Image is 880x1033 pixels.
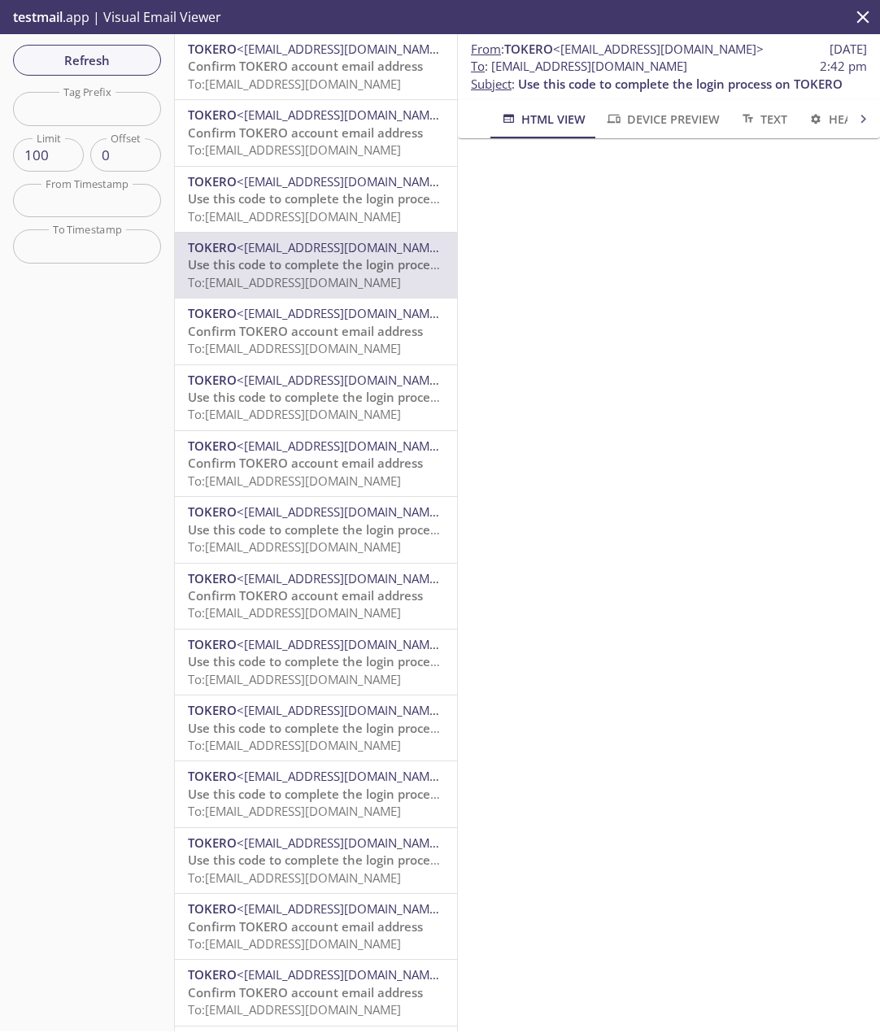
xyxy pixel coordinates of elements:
span: Device Preview [605,109,719,129]
span: <[EMAIL_ADDRESS][DOMAIN_NAME]> [237,438,447,454]
span: Use this code to complete the login process on TOKERO [188,190,512,207]
span: <[EMAIL_ADDRESS][DOMAIN_NAME]> [237,173,447,190]
div: TOKERO<[EMAIL_ADDRESS][DOMAIN_NAME]>Confirm TOKERO account email addressTo:[EMAIL_ADDRESS][DOMAIN... [175,431,457,496]
div: TOKERO<[EMAIL_ADDRESS][DOMAIN_NAME]>Use this code to complete the login process on TOKEROTo:[EMAI... [175,695,457,761]
span: To [471,58,485,74]
div: TOKERO<[EMAIL_ADDRESS][DOMAIN_NAME]>Use this code to complete the login process on TOKEROTo:[EMAI... [175,761,457,826]
span: To: [EMAIL_ADDRESS][DOMAIN_NAME] [188,737,401,753]
span: To: [EMAIL_ADDRESS][DOMAIN_NAME] [188,406,401,422]
div: TOKERO<[EMAIL_ADDRESS][DOMAIN_NAME]>Use this code to complete the login process on TOKEROTo:[EMAI... [175,233,457,298]
span: To: [EMAIL_ADDRESS][DOMAIN_NAME] [188,208,401,224]
div: TOKERO<[EMAIL_ADDRESS][DOMAIN_NAME]>Confirm TOKERO account email addressTo:[EMAIL_ADDRESS][DOMAIN... [175,564,457,629]
span: TOKERO [188,239,237,255]
span: To: [EMAIL_ADDRESS][DOMAIN_NAME] [188,473,401,489]
div: TOKERO<[EMAIL_ADDRESS][DOMAIN_NAME]>Use this code to complete the login process on TOKEROTo:[EMAI... [175,828,457,893]
span: <[EMAIL_ADDRESS][DOMAIN_NAME]> [237,636,447,652]
span: TOKERO [188,702,237,718]
span: TOKERO [188,372,237,388]
p: : [471,58,867,93]
span: Use this code to complete the login process on TOKERO [188,521,512,538]
span: TOKERO [188,41,237,57]
span: testmail [13,8,63,26]
span: <[EMAIL_ADDRESS][DOMAIN_NAME]> [237,900,447,917]
span: To: [EMAIL_ADDRESS][DOMAIN_NAME] [188,604,401,621]
span: Use this code to complete the login process on TOKERO [188,720,512,736]
div: TOKERO<[EMAIL_ADDRESS][DOMAIN_NAME]>Use this code to complete the login process on TOKEROTo:[EMAI... [175,497,457,562]
span: TOKERO [188,570,237,586]
span: TOKERO [188,900,237,917]
span: TOKERO [188,768,237,784]
span: To: [EMAIL_ADDRESS][DOMAIN_NAME] [188,340,401,356]
span: <[EMAIL_ADDRESS][DOMAIN_NAME]> [237,41,447,57]
span: TOKERO [504,41,553,57]
span: To: [EMAIL_ADDRESS][DOMAIN_NAME] [188,935,401,952]
span: <[EMAIL_ADDRESS][DOMAIN_NAME]> [237,702,447,718]
span: Use this code to complete the login process on TOKERO [188,256,512,272]
span: : [EMAIL_ADDRESS][DOMAIN_NAME] [471,58,687,75]
span: : [471,41,764,58]
span: <[EMAIL_ADDRESS][DOMAIN_NAME]> [237,503,447,520]
span: To: [EMAIL_ADDRESS][DOMAIN_NAME] [188,1001,401,1018]
span: <[EMAIL_ADDRESS][DOMAIN_NAME]> [237,239,447,255]
span: To: [EMAIL_ADDRESS][DOMAIN_NAME] [188,671,401,687]
span: HTML View [500,109,586,129]
span: <[EMAIL_ADDRESS][DOMAIN_NAME]> [237,835,447,851]
span: TOKERO [188,503,237,520]
span: <[EMAIL_ADDRESS][DOMAIN_NAME]> [237,107,447,123]
span: [DATE] [830,41,867,58]
span: Text [739,109,787,129]
button: Refresh [13,45,161,76]
span: Confirm TOKERO account email address [188,984,423,1000]
div: TOKERO<[EMAIL_ADDRESS][DOMAIN_NAME]>Confirm TOKERO account email addressTo:[EMAIL_ADDRESS][DOMAIN... [175,34,457,99]
span: Confirm TOKERO account email address [188,918,423,935]
span: Use this code to complete the login process on TOKERO [188,653,512,669]
div: TOKERO<[EMAIL_ADDRESS][DOMAIN_NAME]>Use this code to complete the login process on TOKEROTo:[EMAI... [175,167,457,232]
span: To: [EMAIL_ADDRESS][DOMAIN_NAME] [188,142,401,158]
span: Confirm TOKERO account email address [188,587,423,604]
div: TOKERO<[EMAIL_ADDRESS][DOMAIN_NAME]>Use this code to complete the login process on TOKEROTo:[EMAI... [175,630,457,695]
span: To: [EMAIL_ADDRESS][DOMAIN_NAME] [188,76,401,92]
div: TOKERO<[EMAIL_ADDRESS][DOMAIN_NAME]>Use this code to complete the login process on TOKEROTo:[EMAI... [175,365,457,430]
span: TOKERO [188,966,237,983]
span: <[EMAIL_ADDRESS][DOMAIN_NAME]> [237,768,447,784]
div: TOKERO<[EMAIL_ADDRESS][DOMAIN_NAME]>Confirm TOKERO account email addressTo:[EMAIL_ADDRESS][DOMAIN... [175,299,457,364]
span: To: [EMAIL_ADDRESS][DOMAIN_NAME] [188,538,401,555]
span: <[EMAIL_ADDRESS][DOMAIN_NAME]> [237,570,447,586]
span: TOKERO [188,305,237,321]
span: To: [EMAIL_ADDRESS][DOMAIN_NAME] [188,803,401,819]
span: To: [EMAIL_ADDRESS][DOMAIN_NAME] [188,870,401,886]
span: <[EMAIL_ADDRESS][DOMAIN_NAME]> [237,966,447,983]
span: <[EMAIL_ADDRESS][DOMAIN_NAME]> [237,372,447,388]
span: <[EMAIL_ADDRESS][DOMAIN_NAME]> [553,41,764,57]
span: Confirm TOKERO account email address [188,124,423,141]
span: TOKERO [188,107,237,123]
span: Use this code to complete the login process on TOKERO [188,852,512,868]
span: Confirm TOKERO account email address [188,323,423,339]
span: To: [EMAIL_ADDRESS][DOMAIN_NAME] [188,274,401,290]
span: <[EMAIL_ADDRESS][DOMAIN_NAME]> [237,305,447,321]
span: Refresh [26,50,148,71]
span: Confirm TOKERO account email address [188,58,423,74]
span: Use this code to complete the login process on TOKERO [518,76,843,92]
span: Subject [471,76,512,92]
span: Confirm TOKERO account email address [188,455,423,471]
span: 2:42 pm [820,58,867,75]
div: TOKERO<[EMAIL_ADDRESS][DOMAIN_NAME]>Confirm TOKERO account email addressTo:[EMAIL_ADDRESS][DOMAIN... [175,894,457,959]
span: TOKERO [188,438,237,454]
div: TOKERO<[EMAIL_ADDRESS][DOMAIN_NAME]>Confirm TOKERO account email addressTo:[EMAIL_ADDRESS][DOMAIN... [175,960,457,1025]
span: TOKERO [188,173,237,190]
div: TOKERO<[EMAIL_ADDRESS][DOMAIN_NAME]>Confirm TOKERO account email addressTo:[EMAIL_ADDRESS][DOMAIN... [175,100,457,165]
span: TOKERO [188,636,237,652]
span: Use this code to complete the login process on TOKERO [188,389,512,405]
span: Use this code to complete the login process on TOKERO [188,786,512,802]
span: From [471,41,501,57]
span: TOKERO [188,835,237,851]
